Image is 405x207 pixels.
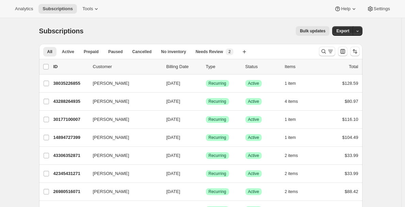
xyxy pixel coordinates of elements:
span: [DATE] [166,171,180,176]
p: 43306352871 [53,152,87,159]
span: $33.99 [345,171,358,176]
span: Active [248,153,259,158]
span: Active [248,135,259,140]
button: [PERSON_NAME] [89,96,157,107]
span: Active [62,49,74,54]
button: [PERSON_NAME] [89,78,157,89]
button: 2 items [285,187,306,196]
span: Active [248,117,259,122]
button: 2 items [285,151,306,160]
span: Analytics [15,6,33,12]
button: 2 items [285,169,306,178]
span: Recurring [209,99,226,104]
span: $80.97 [345,99,358,104]
button: [PERSON_NAME] [89,150,157,161]
div: 43288264935[PERSON_NAME][DATE]SuccessRecurringSuccessActive4 items$80.97 [53,97,358,106]
button: 4 items [285,97,306,106]
span: [DATE] [166,189,180,194]
div: 30177100007[PERSON_NAME][DATE]SuccessRecurringSuccessActive1 item$116.10 [53,115,358,124]
button: Sort the results [350,47,360,56]
span: Recurring [209,189,226,194]
button: Subscriptions [38,4,77,14]
div: IDCustomerBilling DateTypeStatusItemsTotal [53,63,358,70]
p: Status [245,63,279,70]
span: Settings [374,6,390,12]
button: Export [332,26,353,36]
span: Recurring [209,81,226,86]
button: [PERSON_NAME] [89,168,157,179]
span: Active [248,189,259,194]
button: 1 item [285,79,304,88]
span: 2 items [285,171,298,176]
span: Paused [108,49,123,54]
p: 14894727399 [53,134,87,141]
button: Create new view [239,47,250,57]
span: [PERSON_NAME] [93,134,129,141]
span: [DATE] [166,153,180,158]
div: 38035226855[PERSON_NAME][DATE]SuccessRecurringSuccessActive1 item$128.59 [53,79,358,88]
span: [DATE] [166,135,180,140]
span: Bulk updates [300,28,325,34]
button: Help [330,4,361,14]
span: No inventory [161,49,186,54]
span: [DATE] [166,99,180,104]
span: Export [336,28,349,34]
span: Tools [82,6,93,12]
span: Active [248,171,259,176]
button: Settings [363,4,394,14]
p: Customer [93,63,161,70]
span: 1 item [285,81,296,86]
div: 43306352871[PERSON_NAME][DATE]SuccessRecurringSuccessActive2 items$33.99 [53,151,358,160]
button: Analytics [11,4,37,14]
span: 1 item [285,135,296,140]
span: $33.99 [345,153,358,158]
button: Customize table column order and visibility [338,47,347,56]
span: [PERSON_NAME] [93,170,129,177]
p: 42345431271 [53,170,87,177]
p: Total [349,63,358,70]
div: 14894727399[PERSON_NAME][DATE]SuccessRecurringSuccessActive1 item$104.49 [53,133,358,142]
div: Items [285,63,319,70]
span: Recurring [209,153,226,158]
span: Cancelled [132,49,152,54]
button: [PERSON_NAME] [89,186,157,197]
span: Active [248,99,259,104]
button: 1 item [285,133,304,142]
span: Recurring [209,117,226,122]
p: 38035226855 [53,80,87,87]
span: 2 items [285,189,298,194]
span: Subscriptions [39,27,84,35]
span: [PERSON_NAME] [93,98,129,105]
span: [PERSON_NAME] [93,80,129,87]
span: 2 [228,49,231,54]
button: [PERSON_NAME] [89,132,157,143]
button: 1 item [285,115,304,124]
span: [PERSON_NAME] [93,188,129,195]
p: 26980516071 [53,188,87,195]
span: 1 item [285,117,296,122]
span: $104.49 [342,135,358,140]
span: $88.42 [345,189,358,194]
span: Subscriptions [43,6,73,12]
span: 4 items [285,99,298,104]
span: All [47,49,52,54]
span: [DATE] [166,117,180,122]
button: Bulk updates [296,26,329,36]
span: Recurring [209,135,226,140]
span: $128.59 [342,81,358,86]
span: Recurring [209,171,226,176]
button: Tools [78,4,104,14]
p: Billing Date [166,63,200,70]
div: 26980516071[PERSON_NAME][DATE]SuccessRecurringSuccessActive2 items$88.42 [53,187,358,196]
span: Prepaid [84,49,99,54]
button: [PERSON_NAME] [89,114,157,125]
p: 43288264935 [53,98,87,105]
span: [DATE] [166,81,180,86]
span: Needs Review [196,49,223,54]
span: $116.10 [342,117,358,122]
span: 2 items [285,153,298,158]
div: 42345431271[PERSON_NAME][DATE]SuccessRecurringSuccessActive2 items$33.99 [53,169,358,178]
span: Help [341,6,350,12]
span: Active [248,81,259,86]
p: 30177100007 [53,116,87,123]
